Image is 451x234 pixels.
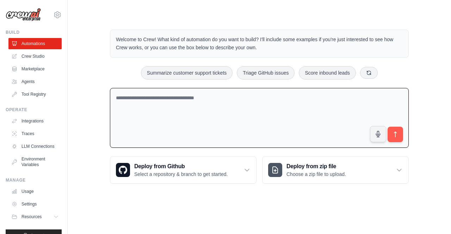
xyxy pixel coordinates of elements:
a: Integrations [8,115,62,127]
a: Agents [8,76,62,87]
h3: Deploy from Github [134,162,228,171]
a: Usage [8,186,62,197]
a: Crew Studio [8,51,62,62]
span: Resources [21,214,42,220]
div: Manage [6,177,62,183]
img: Logo [6,8,41,21]
a: Automations [8,38,62,49]
button: Resources [8,211,62,222]
a: Settings [8,198,62,210]
a: Traces [8,128,62,139]
a: LLM Connections [8,141,62,152]
button: Score inbound leads [299,66,356,80]
p: Welcome to Crew! What kind of automation do you want to build? I'll include some examples if you'... [116,36,403,52]
a: Marketplace [8,63,62,75]
div: Build [6,30,62,35]
p: Choose a zip file to upload. [286,171,346,178]
h3: Deploy from zip file [286,162,346,171]
iframe: Chat Widget [416,200,451,234]
a: Environment Variables [8,153,62,170]
a: Tool Registry [8,89,62,100]
button: Triage GitHub issues [237,66,295,80]
button: Summarize customer support tickets [141,66,233,80]
p: Select a repository & branch to get started. [134,171,228,178]
div: Operate [6,107,62,113]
